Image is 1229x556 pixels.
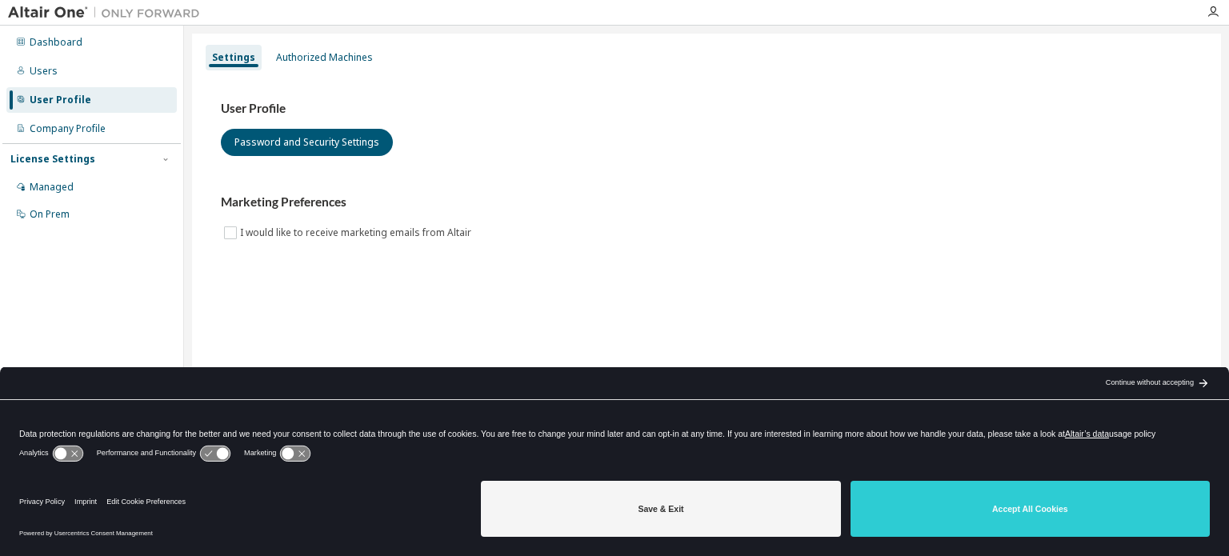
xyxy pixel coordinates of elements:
div: Company Profile [30,122,106,135]
div: Users [30,65,58,78]
div: On Prem [30,208,70,221]
div: User Profile [30,94,91,106]
button: Password and Security Settings [221,129,393,156]
label: I would like to receive marketing emails from Altair [240,223,474,242]
div: Settings [212,51,255,64]
div: Authorized Machines [276,51,373,64]
h3: Marketing Preferences [221,194,1192,210]
div: Dashboard [30,36,82,49]
img: Altair One [8,5,208,21]
h3: User Profile [221,101,1192,117]
div: License Settings [10,153,95,166]
div: Managed [30,181,74,194]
